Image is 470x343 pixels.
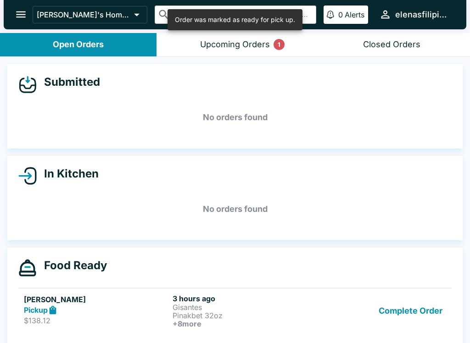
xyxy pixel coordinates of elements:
[173,311,318,320] p: Pinakbet 32oz
[24,305,48,315] strong: Pickup
[375,5,455,24] button: elenasfilipinofoods
[363,39,420,50] div: Closed Orders
[24,316,169,325] p: $138.12
[173,303,318,311] p: Gisantes
[395,9,452,20] div: elenasfilipinofoods
[9,3,33,26] button: open drawer
[173,294,318,303] h6: 3 hours ago
[375,294,446,328] button: Complete Order
[33,6,147,23] button: [PERSON_NAME]'s Home of the Finest Filipino Foods
[200,39,270,50] div: Upcoming Orders
[278,40,280,49] p: 1
[338,10,343,19] p: 0
[53,39,104,50] div: Open Orders
[18,101,452,134] h5: No orders found
[24,294,169,305] h5: [PERSON_NAME]
[345,10,364,19] p: Alerts
[37,10,130,19] p: [PERSON_NAME]'s Home of the Finest Filipino Foods
[18,193,452,226] h5: No orders found
[37,75,100,89] h4: Submitted
[18,288,452,333] a: [PERSON_NAME]Pickup$138.123 hours agoGisantesPinakbet 32oz+8moreComplete Order
[37,259,107,272] h4: Food Ready
[175,12,295,28] div: Order was marked as ready for pick up.
[173,320,318,328] h6: + 8 more
[37,167,99,181] h4: In Kitchen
